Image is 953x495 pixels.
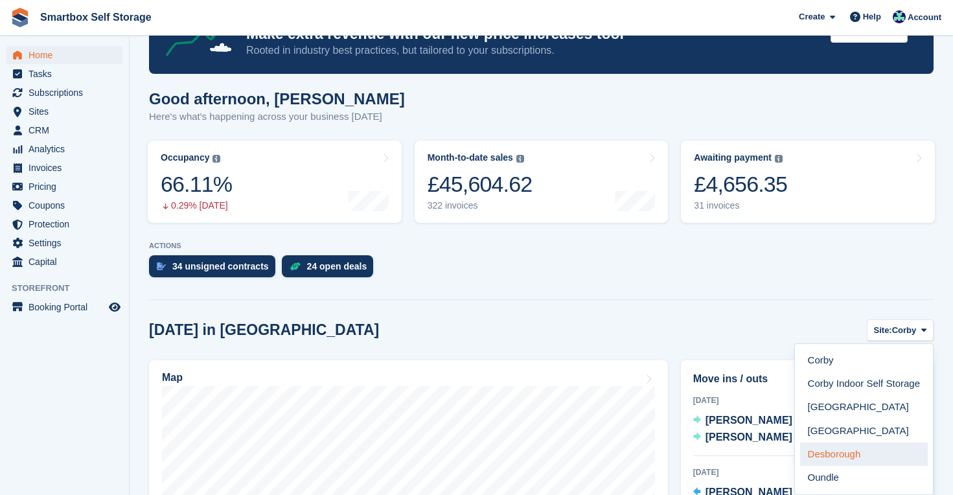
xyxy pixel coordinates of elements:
[6,178,122,196] a: menu
[6,196,122,214] a: menu
[29,121,106,139] span: CRM
[800,443,928,466] a: Desborough
[428,152,513,163] div: Month-to-date sales
[29,46,106,64] span: Home
[29,159,106,177] span: Invoices
[908,11,941,24] span: Account
[694,152,772,163] div: Awaiting payment
[107,299,122,315] a: Preview store
[6,65,122,83] a: menu
[161,200,232,211] div: 0.29% [DATE]
[172,261,269,271] div: 34 unsigned contracts
[29,65,106,83] span: Tasks
[693,395,921,406] div: [DATE]
[706,432,792,443] span: [PERSON_NAME]
[693,413,813,430] a: [PERSON_NAME] 030
[29,140,106,158] span: Analytics
[693,371,921,387] h2: Move ins / outs
[149,90,405,108] h1: Good afternoon, [PERSON_NAME]
[29,196,106,214] span: Coupons
[6,102,122,121] a: menu
[428,200,533,211] div: 322 invoices
[282,255,380,284] a: 24 open deals
[415,141,669,223] a: Month-to-date sales £45,604.62 322 invoices
[800,396,928,419] a: [GEOGRAPHIC_DATA]
[290,262,301,271] img: deal-1b604bf984904fb50ccaf53a9ad4b4a5d6e5aea283cecdc64d6e3604feb123c2.svg
[12,282,129,295] span: Storefront
[246,43,820,58] p: Rooted in industry best practices, but tailored to your subscriptions.
[706,415,792,426] span: [PERSON_NAME]
[799,10,825,23] span: Create
[149,321,379,339] h2: [DATE] in [GEOGRAPHIC_DATA]
[6,121,122,139] a: menu
[29,84,106,102] span: Subscriptions
[867,319,934,341] button: Site: Corby
[212,155,220,163] img: icon-info-grey-7440780725fd019a000dd9b08b2336e03edf1995a4989e88bcd33f0948082b44.svg
[892,324,917,337] span: Corby
[29,253,106,271] span: Capital
[893,10,906,23] img: Roger Canham
[29,215,106,233] span: Protection
[694,200,787,211] div: 31 invoices
[29,298,106,316] span: Booking Portal
[149,242,934,250] p: ACTIONS
[428,171,533,198] div: £45,604.62
[35,6,157,28] a: Smartbox Self Storage
[29,234,106,252] span: Settings
[6,234,122,252] a: menu
[6,215,122,233] a: menu
[149,255,282,284] a: 34 unsigned contracts
[6,159,122,177] a: menu
[29,178,106,196] span: Pricing
[161,171,232,198] div: 66.11%
[800,373,928,396] a: Corby Indoor Self Storage
[161,152,209,163] div: Occupancy
[157,262,166,270] img: contract_signature_icon-13c848040528278c33f63329250d36e43548de30e8caae1d1a13099fd9432cc5.svg
[800,419,928,443] a: [GEOGRAPHIC_DATA]
[29,102,106,121] span: Sites
[6,46,122,64] a: menu
[874,324,892,337] span: Site:
[516,155,524,163] img: icon-info-grey-7440780725fd019a000dd9b08b2336e03edf1995a4989e88bcd33f0948082b44.svg
[681,141,935,223] a: Awaiting payment £4,656.35 31 invoices
[775,155,783,163] img: icon-info-grey-7440780725fd019a000dd9b08b2336e03edf1995a4989e88bcd33f0948082b44.svg
[800,466,928,489] a: Oundle
[10,8,30,27] img: stora-icon-8386f47178a22dfd0bd8f6a31ec36ba5ce8667c1dd55bd0f319d3a0aa187defe.svg
[149,109,405,124] p: Here's what's happening across your business [DATE]
[6,84,122,102] a: menu
[6,298,122,316] a: menu
[863,10,881,23] span: Help
[148,141,402,223] a: Occupancy 66.11% 0.29% [DATE]
[6,140,122,158] a: menu
[693,430,818,446] a: [PERSON_NAME] 218B
[6,253,122,271] a: menu
[800,349,928,373] a: Corby
[693,466,921,478] div: [DATE]
[307,261,367,271] div: 24 open deals
[162,372,183,384] h2: Map
[694,171,787,198] div: £4,656.35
